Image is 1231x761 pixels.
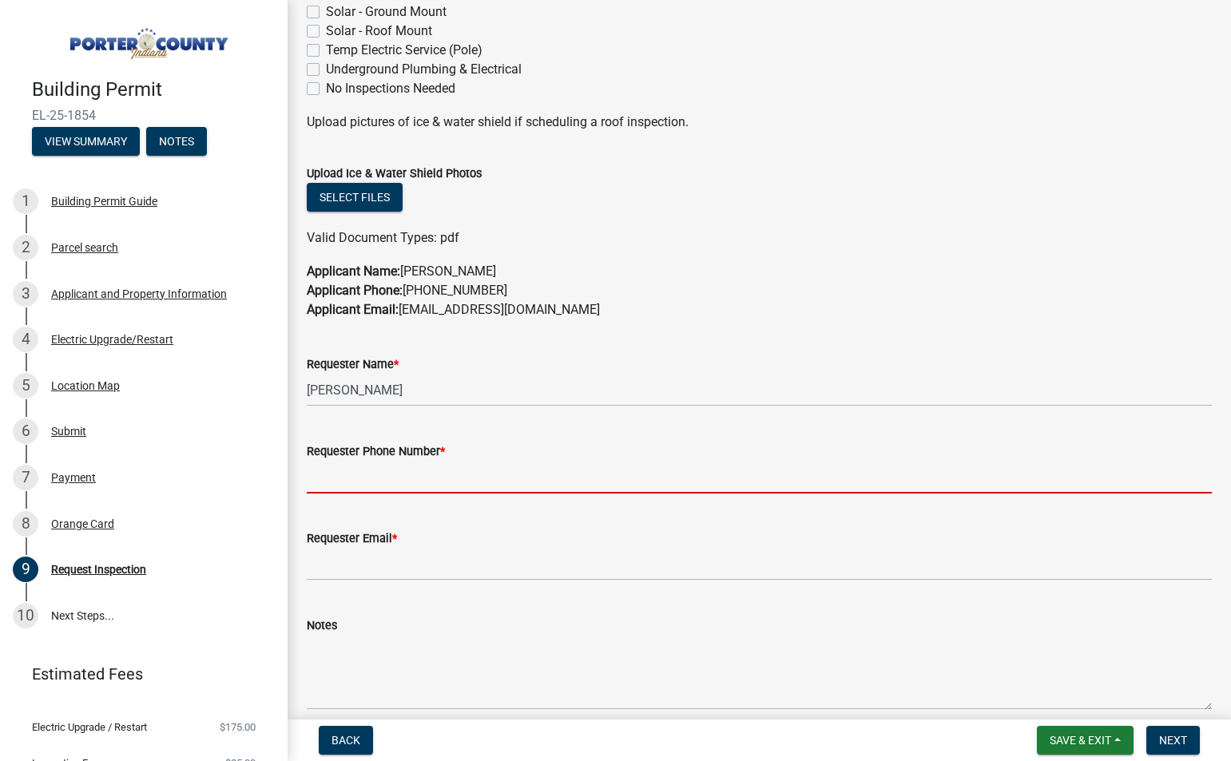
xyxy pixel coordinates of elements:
[13,603,38,628] div: 10
[1146,726,1200,755] button: Next
[51,564,146,575] div: Request Inspection
[51,426,86,437] div: Submit
[307,168,482,180] label: Upload Ice & Water Shield Photos
[13,465,38,490] div: 7
[51,518,114,529] div: Orange Card
[307,230,459,245] span: Valid Document Types: pdf
[13,188,38,214] div: 1
[307,302,399,317] strong: Applicant Email:
[13,418,38,444] div: 6
[51,334,173,345] div: Electric Upgrade/Restart
[1159,734,1187,747] span: Next
[51,196,157,207] div: Building Permit Guide
[220,722,256,732] span: $175.00
[13,327,38,352] div: 4
[307,533,397,545] label: Requester Email
[146,136,207,149] wm-modal-confirm: Notes
[32,127,140,156] button: View Summary
[32,722,147,732] span: Electric Upgrade / Restart
[326,2,447,22] label: Solar - Ground Mount
[1037,726,1134,755] button: Save & Exit
[13,373,38,398] div: 5
[51,380,120,391] div: Location Map
[13,658,262,690] a: Estimated Fees
[326,60,522,79] label: Underground Plumbing & Electrical
[307,620,337,632] label: Notes
[307,262,1212,319] p: [PERSON_NAME] [PHONE_NUMBER] [EMAIL_ADDRESS][DOMAIN_NAME]
[51,242,118,253] div: Parcel search
[13,511,38,537] div: 8
[319,726,373,755] button: Back
[32,78,275,101] h4: Building Permit
[332,734,360,747] span: Back
[326,79,455,98] label: No Inspections Needed
[13,557,38,582] div: 9
[307,359,399,371] label: Requester Name
[32,136,140,149] wm-modal-confirm: Summary
[307,113,1212,132] p: Upload pictures of ice & water shield if scheduling a roof inspection.
[32,17,262,61] img: Porter County, Indiana
[32,108,256,123] span: EL-25-1854
[307,264,400,279] strong: Applicant Name:
[1050,734,1111,747] span: Save & Exit
[307,446,445,458] label: Requester Phone Number
[307,183,403,212] button: Select files
[51,472,96,483] div: Payment
[326,22,432,41] label: Solar - Roof Mount
[326,41,482,60] label: Temp Electric Service (Pole)
[51,288,227,299] div: Applicant and Property Information
[13,281,38,307] div: 3
[307,283,403,298] strong: Applicant Phone:
[13,235,38,260] div: 2
[146,127,207,156] button: Notes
